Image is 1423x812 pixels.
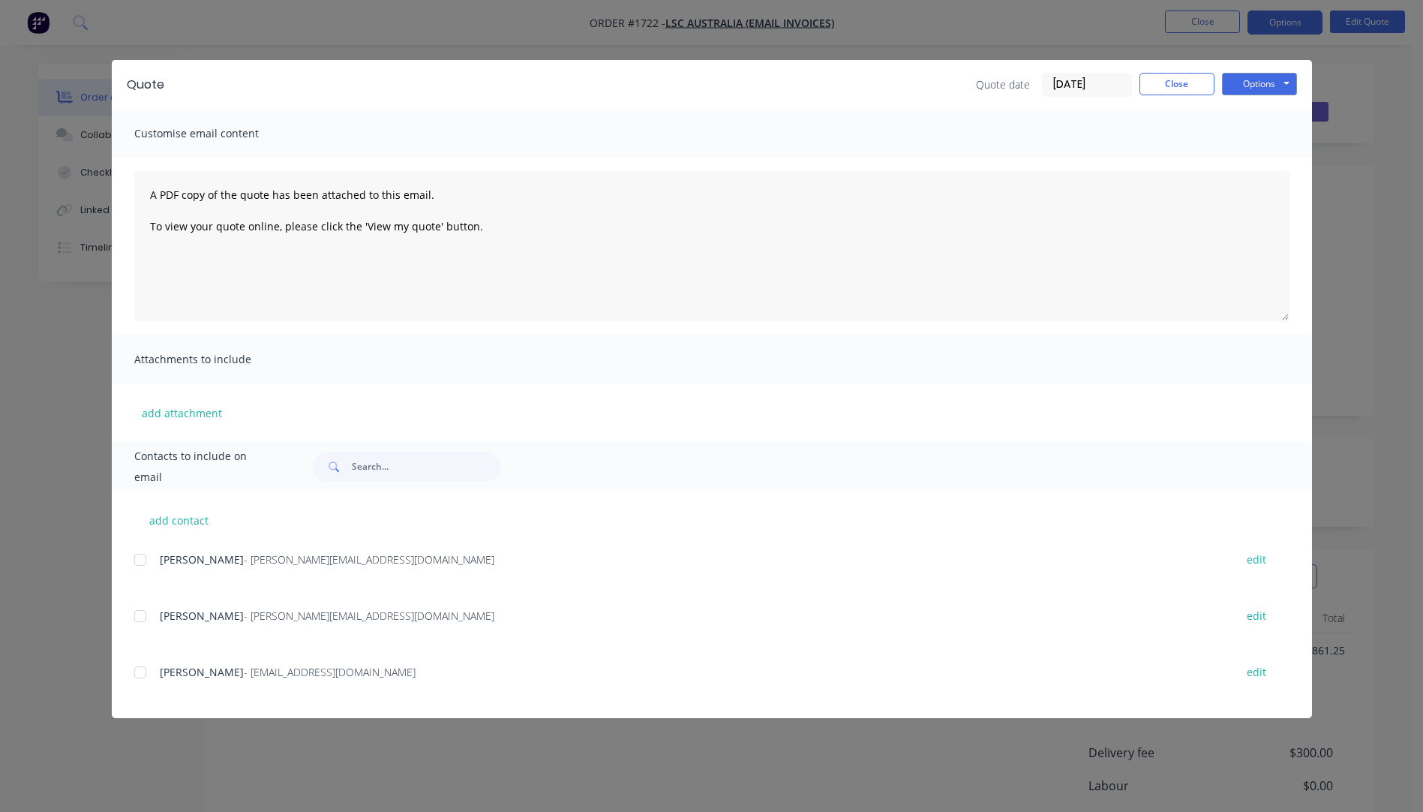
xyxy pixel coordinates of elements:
[134,349,299,370] span: Attachments to include
[160,665,244,679] span: [PERSON_NAME]
[134,171,1289,321] textarea: A PDF copy of the quote has been attached to this email. To view your quote online, please click ...
[160,552,244,567] span: [PERSON_NAME]
[1222,73,1297,95] button: Options
[244,665,416,679] span: - [EMAIL_ADDRESS][DOMAIN_NAME]
[134,446,276,488] span: Contacts to include on email
[1238,606,1275,626] button: edit
[1238,662,1275,682] button: edit
[134,401,230,424] button: add attachment
[976,77,1030,92] span: Quote date
[160,609,244,623] span: [PERSON_NAME]
[134,123,299,144] span: Customise email content
[1238,549,1275,570] button: edit
[244,552,494,567] span: - [PERSON_NAME][EMAIL_ADDRESS][DOMAIN_NAME]
[244,609,494,623] span: - [PERSON_NAME][EMAIL_ADDRESS][DOMAIN_NAME]
[1139,73,1214,95] button: Close
[352,452,500,482] input: Search...
[134,509,224,531] button: add contact
[127,76,164,94] div: Quote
